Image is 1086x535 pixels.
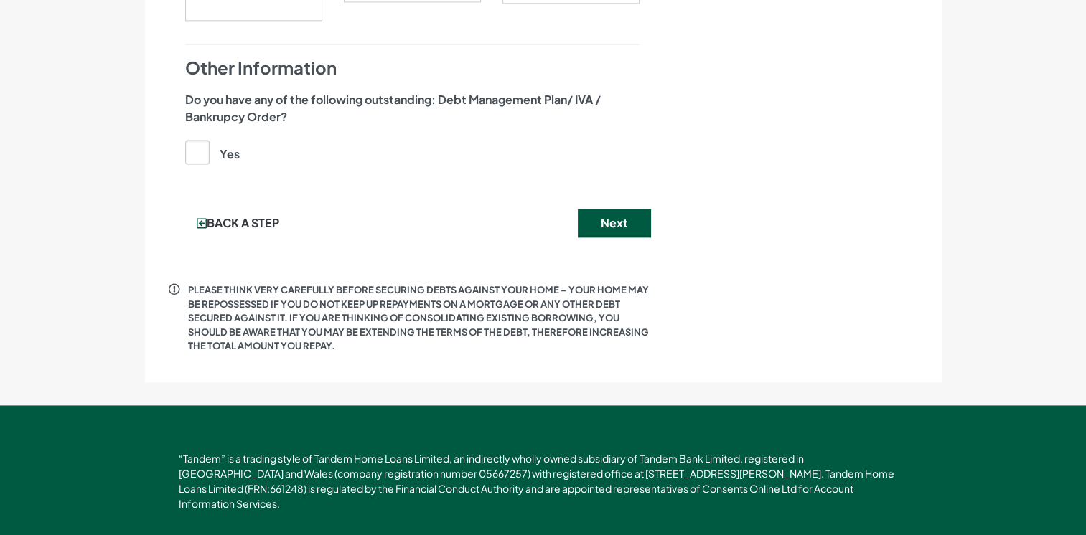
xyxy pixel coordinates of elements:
label: Do you have any of the following outstanding: Debt Management Plan/ IVA / Bankrupcy Order? [185,91,640,126]
label: Yes [185,140,240,163]
button: Back a step [174,209,302,237]
h4: Other Information [185,56,640,80]
p: PLEASE THINK VERY CAREFULLY BEFORE SECURING DEBTS AGAINST YOUR HOME – YOUR HOME MAY BE REPOSSESSE... [188,283,651,354]
button: Next [578,209,651,237]
p: “Tandem” is a trading style of Tandem Home Loans Limited, an indirectly wholly owned subsidiary o... [179,451,907,511]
